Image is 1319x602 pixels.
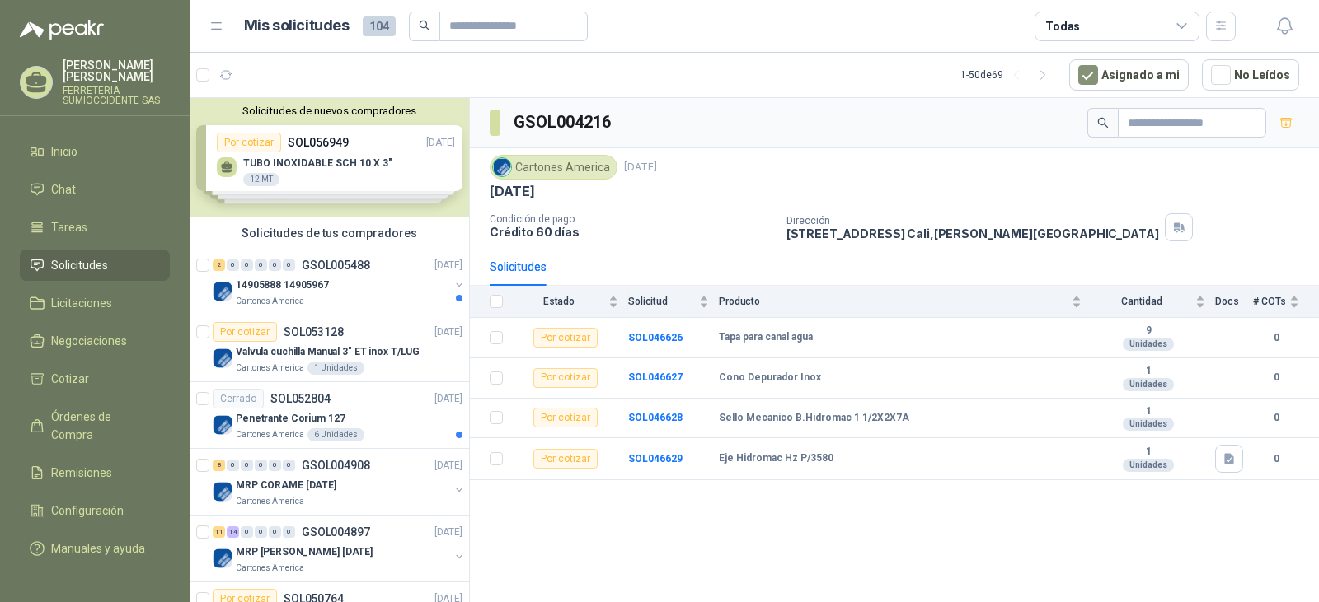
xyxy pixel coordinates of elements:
div: 0 [283,259,295,271]
b: Tapa para canal agua [719,331,813,344]
p: [DATE] [434,458,462,474]
th: # COTs [1253,286,1319,318]
a: SOL046628 [628,412,683,423]
div: 11 [213,526,225,538]
b: 0 [1253,410,1299,426]
p: Cartones America [236,562,304,575]
div: Por cotizar [533,449,598,469]
span: Chat [51,180,76,198]
div: 0 [255,526,267,538]
div: 0 [227,460,239,471]
span: Licitaciones [51,294,112,312]
th: Cantidad [1091,286,1215,318]
span: Cantidad [1091,296,1192,307]
span: search [419,20,430,31]
div: Unidades [1123,418,1174,431]
p: [DATE] [434,525,462,540]
a: Órdenes de Compra [20,401,170,450]
div: 0 [255,259,267,271]
p: [DATE] [434,324,462,340]
span: Estado [513,296,605,307]
p: [PERSON_NAME] [PERSON_NAME] [63,59,170,82]
b: 1 [1091,446,1205,459]
p: GSOL005488 [302,259,370,271]
b: 0 [1253,330,1299,346]
p: Dirección [786,215,1159,226]
span: Negociaciones [51,332,127,350]
div: Unidades [1123,338,1174,351]
button: Solicitudes de nuevos compradores [196,105,462,117]
p: MRP CORAME [DATE] [236,478,336,493]
div: 0 [269,460,281,471]
p: Cartones America [236,295,304,308]
a: 2 0 0 0 0 0 GSOL005488[DATE] Company Logo14905888 14905967Cartones America [213,255,466,308]
div: Cerrado [213,389,264,408]
th: Producto [719,286,1091,318]
span: Cotizar [51,370,89,388]
img: Logo peakr [20,20,104,40]
p: GSOL004897 [302,526,370,538]
a: SOL046626 [628,332,683,343]
b: 0 [1253,451,1299,467]
span: search [1097,117,1109,128]
div: 0 [283,526,295,538]
div: Por cotizar [213,322,277,342]
div: 6 Unidades [307,428,364,441]
b: 0 [1253,370,1299,385]
span: Producto [719,296,1068,307]
p: Penetrante Corium 127 [236,411,345,427]
p: Cartones America [236,428,304,441]
p: [STREET_ADDRESS] Cali , [PERSON_NAME][GEOGRAPHIC_DATA] [786,226,1159,240]
b: Sello Mecanico B.Hidromac 1 1/2X2X7A [719,412,909,425]
span: Solicitudes [51,256,108,274]
a: CerradoSOL052804[DATE] Company LogoPenetrante Corium 127Cartones America6 Unidades [190,382,469,449]
p: [DATE] [490,183,535,200]
h1: Mis solicitudes [244,14,350,38]
div: Unidades [1123,378,1174,391]
img: Company Logo [493,158,511,176]
div: Unidades [1123,459,1174,472]
div: 0 [283,460,295,471]
b: Eje Hidromac Hz P/3580 [719,452,833,465]
a: SOL046629 [628,453,683,464]
div: 2 [213,259,225,271]
span: Remisiones [51,464,112,482]
div: 0 [227,259,239,271]
p: [DATE] [434,391,462,407]
b: 9 [1091,324,1205,338]
th: Estado [513,286,628,318]
div: Solicitudes [490,258,547,276]
div: 14 [227,526,239,538]
span: Inicio [51,142,77,161]
a: Licitaciones [20,287,170,319]
img: Company Logo [213,548,232,568]
b: 1 [1091,405,1205,418]
p: 14905888 14905967 [236,278,329,293]
button: No Leídos [1202,59,1299,91]
img: Company Logo [213,482,232,502]
a: Negociaciones [20,325,170,357]
div: Solicitudes de nuevos compradoresPor cotizarSOL056949[DATE] TUBO INOXIDABLE SCH 10 X 3"12 MTPor c... [190,98,469,217]
a: Tareas [20,212,170,243]
th: Solicitud [628,286,719,318]
div: 0 [269,526,281,538]
b: Cono Depurador Inox [719,371,821,385]
div: 0 [241,460,253,471]
div: Cartones America [490,155,617,180]
div: Solicitudes de tus compradores [190,217,469,249]
p: Cartones America [236,495,304,508]
span: Solicitud [628,296,696,307]
p: Cartones America [236,362,304,375]
a: 8 0 0 0 0 0 GSOL004908[DATE] Company LogoMRP CORAME [DATE]Cartones America [213,455,466,508]
p: SOL053128 [284,326,344,338]
p: Condición de pago [490,213,773,225]
div: 0 [255,460,267,471]
a: Chat [20,174,170,205]
a: Remisiones [20,457,170,488]
p: Valvula cuchilla Manual 3" ET inox T/LUG [236,344,420,360]
img: Company Logo [213,348,232,368]
div: 8 [213,460,225,471]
